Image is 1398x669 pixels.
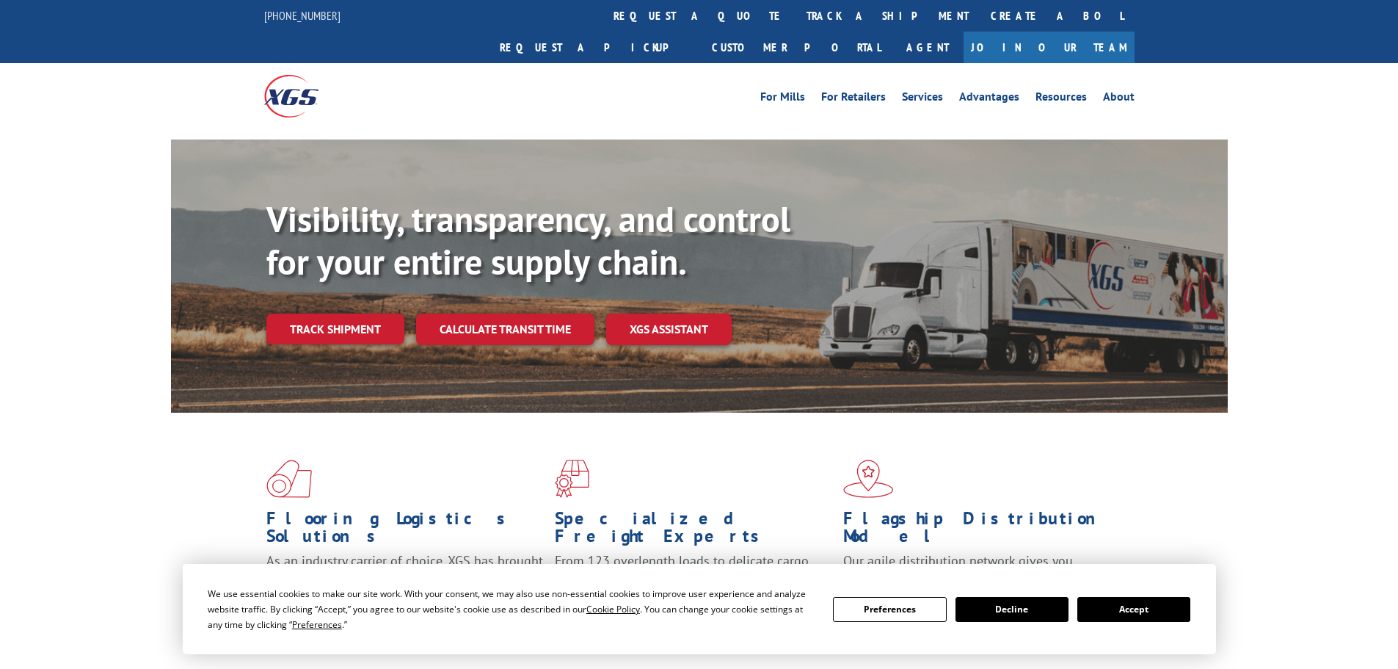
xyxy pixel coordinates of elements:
[833,597,946,622] button: Preferences
[843,460,894,498] img: xgs-icon-flagship-distribution-model-red
[959,91,1019,107] a: Advantages
[843,510,1121,552] h1: Flagship Distribution Model
[292,618,342,631] span: Preferences
[266,552,543,604] span: As an industry carrier of choice, XGS has brought innovation and dedication to flooring logistics...
[1103,91,1135,107] a: About
[902,91,943,107] a: Services
[266,510,544,552] h1: Flooring Logistics Solutions
[266,314,404,344] a: Track shipment
[555,510,832,552] h1: Specialized Freight Experts
[266,196,790,284] b: Visibility, transparency, and control for your entire supply chain.
[892,32,964,63] a: Agent
[955,597,1068,622] button: Decline
[821,91,886,107] a: For Retailers
[1077,597,1190,622] button: Accept
[586,603,640,615] span: Cookie Policy
[264,8,341,23] a: [PHONE_NUMBER]
[266,460,312,498] img: xgs-icon-total-supply-chain-intelligence-red
[555,460,589,498] img: xgs-icon-focused-on-flooring-red
[606,314,732,345] a: XGS ASSISTANT
[964,32,1135,63] a: Join Our Team
[1035,91,1087,107] a: Resources
[760,91,805,107] a: For Mills
[843,552,1113,587] span: Our agile distribution network gives you nationwide inventory management on demand.
[183,564,1216,654] div: Cookie Consent Prompt
[701,32,892,63] a: Customer Portal
[555,552,832,618] p: From 123 overlength loads to delicate cargo, our experienced staff knows the best way to move you...
[208,586,815,632] div: We use essential cookies to make our site work. With your consent, we may also use non-essential ...
[416,314,594,345] a: Calculate transit time
[489,32,701,63] a: Request a pickup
